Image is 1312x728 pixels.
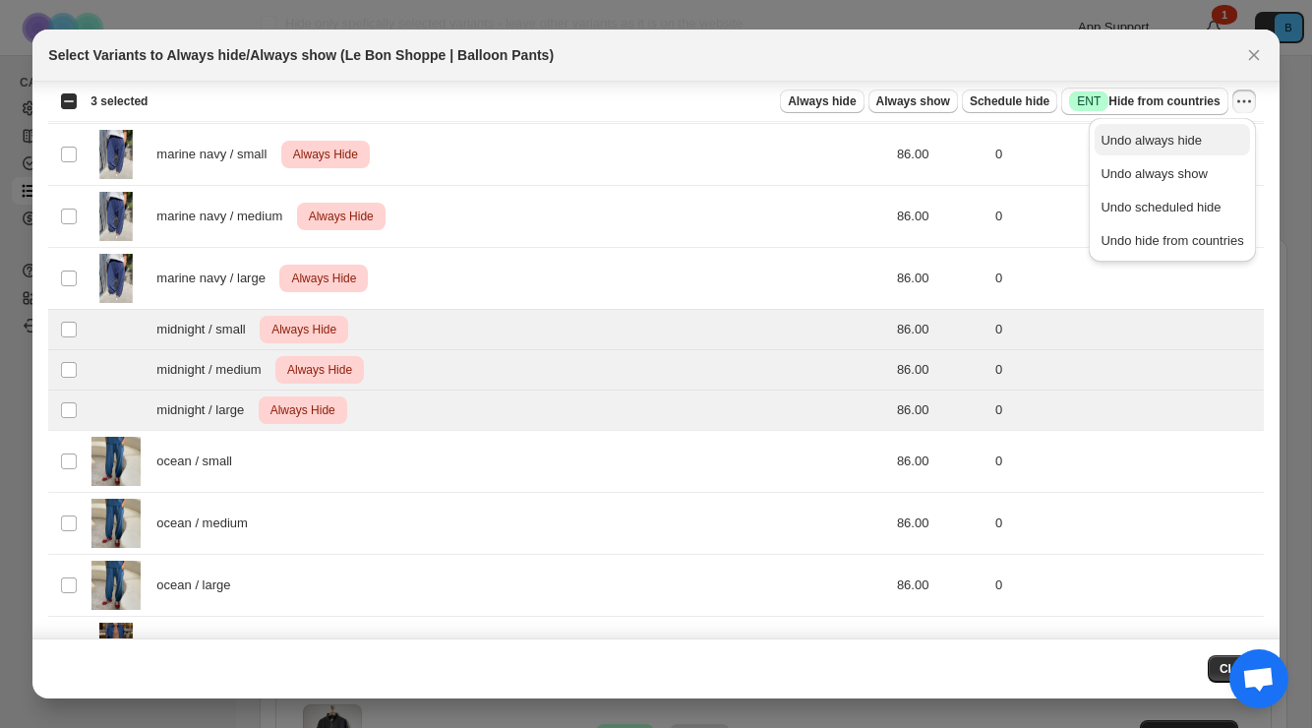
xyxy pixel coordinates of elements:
[989,124,1264,186] td: 0
[989,186,1264,248] td: 0
[1069,91,1220,111] span: Hide from countries
[90,93,148,109] span: 3 selected
[156,269,275,288] span: marine navy / large
[156,637,232,657] span: mud / small
[289,143,362,166] span: Always Hide
[876,93,950,109] span: Always show
[989,493,1264,555] td: 0
[1095,157,1249,189] button: Undo always show
[989,310,1264,350] td: 0
[305,205,378,228] span: Always Hide
[868,90,958,113] button: Always show
[156,360,271,380] span: midnight / medium
[970,93,1049,109] span: Schedule hide
[91,254,141,303] img: le-bon-shoppe-balloon-pants-apparel-le-bon-shoppe-marine-navy-small-483180.webp
[1101,200,1221,214] span: Undo scheduled hide
[989,350,1264,391] td: 0
[156,145,277,164] span: marine navy / small
[962,90,1057,113] button: Schedule hide
[91,561,141,610] img: le-bon-shoppe-balloon-pants-apparel-le-bon-shoppe-ocean-small-902669.webp
[1095,224,1249,256] button: Undo hide from countries
[780,90,864,113] button: Always hide
[891,391,989,431] td: 86.00
[156,452,242,471] span: ocean / small
[989,617,1264,679] td: 3
[283,358,356,382] span: Always Hide
[989,391,1264,431] td: 0
[891,431,989,493] td: 86.00
[91,192,141,241] img: le-bon-shoppe-balloon-pants-apparel-le-bon-shoppe-marine-navy-small-483180.webp
[1240,41,1268,69] button: Close
[1208,655,1264,683] button: Close
[891,617,989,679] td: 86.00
[91,623,141,672] img: le-bon-shoppe-balloon-pants-apparel-le-bon-shoppe-mud-small-971068.webp
[1101,233,1243,248] span: Undo hide from countries
[91,437,141,486] img: le-bon-shoppe-balloon-pants-apparel-le-bon-shoppe-ocean-small-902669.webp
[91,130,141,179] img: le-bon-shoppe-balloon-pants-apparel-le-bon-shoppe-marine-navy-small-483180.webp
[1101,166,1207,181] span: Undo always show
[1061,88,1227,115] button: SuccessENTHide from countries
[267,398,339,422] span: Always Hide
[287,267,360,290] span: Always Hide
[1101,133,1202,148] span: Undo always hide
[268,318,340,341] span: Always Hide
[891,248,989,310] td: 86.00
[156,576,241,595] span: ocean / large
[156,400,255,420] span: midnight / large
[891,555,989,617] td: 86.00
[156,207,293,226] span: marine navy / medium
[156,320,256,339] span: midnight / small
[788,93,856,109] span: Always hide
[891,310,989,350] td: 86.00
[1077,93,1101,109] span: ENT
[891,186,989,248] td: 86.00
[891,493,989,555] td: 86.00
[989,248,1264,310] td: 0
[1095,124,1249,155] button: Undo always hide
[891,350,989,391] td: 86.00
[989,555,1264,617] td: 0
[156,514,258,533] span: ocean / medium
[1229,649,1288,708] div: Open chat
[1095,191,1249,222] button: Undo scheduled hide
[891,124,989,186] td: 86.00
[48,45,554,65] h2: Select Variants to Always hide/Always show (Le Bon Shoppe | Balloon Pants)
[1232,90,1256,113] button: More actions
[1220,661,1252,677] span: Close
[91,499,141,548] img: le-bon-shoppe-balloon-pants-apparel-le-bon-shoppe-ocean-small-902669.webp
[989,431,1264,493] td: 0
